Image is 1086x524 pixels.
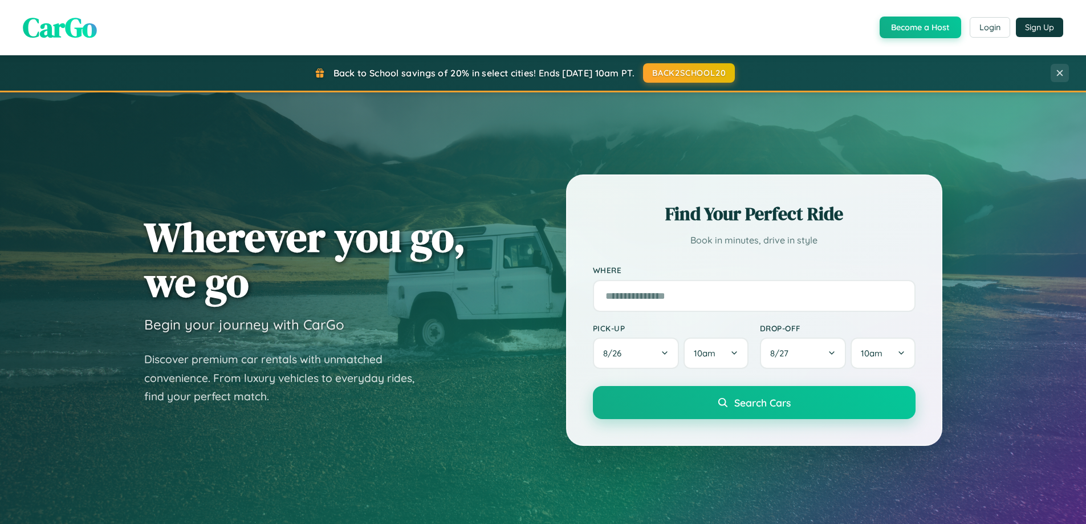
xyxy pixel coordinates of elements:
button: 10am [684,338,748,369]
button: 10am [851,338,915,369]
span: Search Cars [734,396,791,409]
h1: Wherever you go, we go [144,214,466,304]
span: 8 / 27 [770,348,794,359]
p: Book in minutes, drive in style [593,232,916,249]
label: Where [593,266,916,275]
button: BACK2SCHOOL20 [643,63,735,83]
span: 10am [861,348,882,359]
span: Back to School savings of 20% in select cities! Ends [DATE] 10am PT. [333,67,634,79]
span: 10am [694,348,715,359]
button: Sign Up [1016,18,1063,37]
p: Discover premium car rentals with unmatched convenience. From luxury vehicles to everyday rides, ... [144,350,429,406]
button: Login [970,17,1010,38]
button: 8/27 [760,338,847,369]
button: Become a Host [880,17,961,38]
h3: Begin your journey with CarGo [144,316,344,333]
span: 8 / 26 [603,348,627,359]
span: CarGo [23,9,97,46]
button: 8/26 [593,338,680,369]
label: Pick-up [593,323,749,333]
label: Drop-off [760,323,916,333]
button: Search Cars [593,386,916,419]
h2: Find Your Perfect Ride [593,201,916,226]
